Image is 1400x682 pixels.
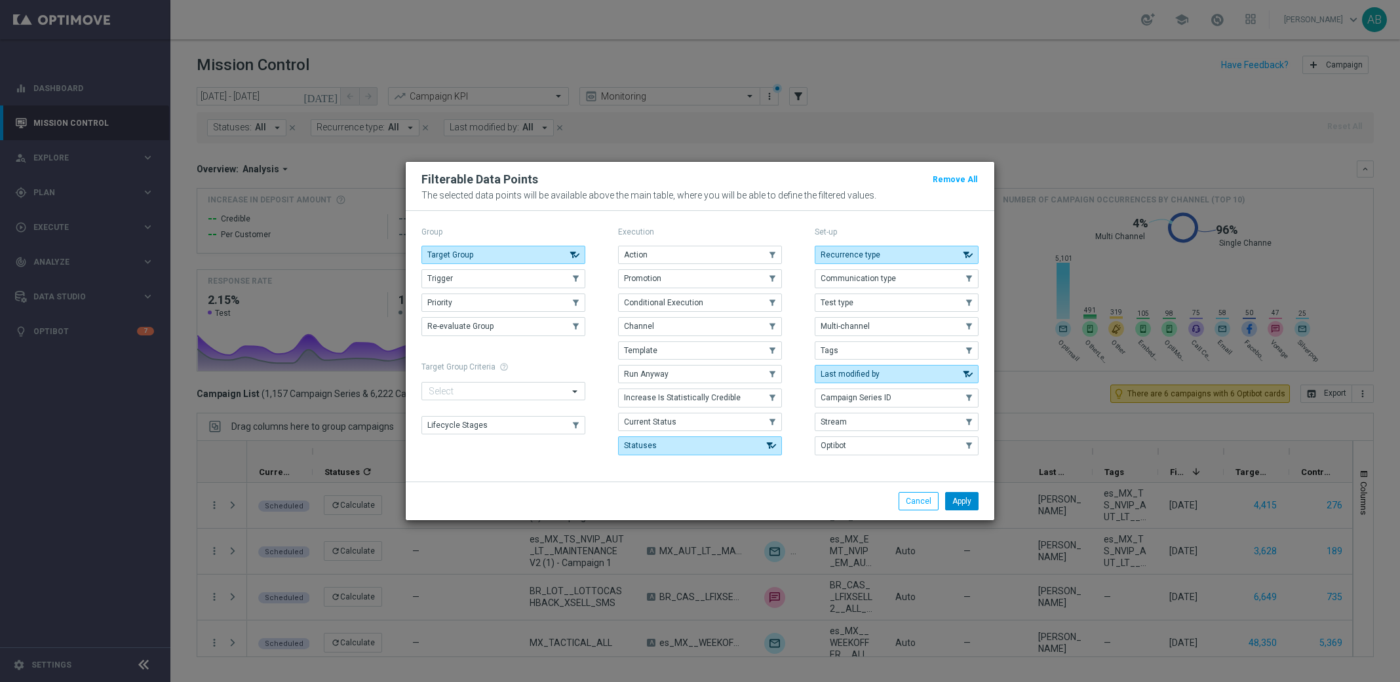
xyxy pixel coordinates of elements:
[815,269,979,288] button: Communication type
[427,322,494,331] span: Re-evaluate Group
[821,346,838,355] span: Tags
[815,246,979,264] button: Recurrence type
[821,441,846,450] span: Optibot
[499,362,509,371] span: help_outline
[421,294,585,312] button: Priority
[421,269,585,288] button: Trigger
[618,413,782,431] button: Current Status
[421,362,585,371] h1: Target Group Criteria
[427,298,452,307] span: Priority
[815,436,979,455] button: Optibot
[821,417,847,426] span: Stream
[624,346,657,355] span: Template
[618,388,782,407] button: Increase Is Statistically Credible
[821,393,891,402] span: Campaign Series ID
[945,492,979,510] button: Apply
[821,322,870,331] span: Multi-channel
[624,369,669,379] span: Run Anyway
[421,190,979,200] p: The selected data points will be available above the main table, where you will be able to define...
[624,417,676,426] span: Current Status
[815,317,979,335] button: Multi-channel
[624,441,657,450] span: Statuses
[624,322,654,331] span: Channel
[421,317,585,335] button: Re-evaluate Group
[618,365,782,383] button: Run Anyway
[624,393,741,402] span: Increase Is Statistically Credible
[821,298,853,307] span: Test type
[421,416,585,434] button: Lifecycle Stages
[821,274,896,283] span: Communication type
[899,492,939,510] button: Cancel
[618,246,782,264] button: Action
[427,250,473,259] span: Target Group
[618,317,782,335] button: Channel
[815,365,979,383] button: Last modified by
[815,388,979,407] button: Campaign Series ID
[421,227,585,237] p: Group
[624,274,661,283] span: Promotion
[618,436,782,455] button: Statuses
[815,227,979,237] p: Set-up
[618,341,782,360] button: Template
[821,250,880,259] span: Recurrence type
[624,250,648,259] span: Action
[931,172,979,187] button: Remove All
[421,172,538,187] h2: Filterable Data Points
[815,413,979,431] button: Stream
[421,246,585,264] button: Target Group
[618,294,782,312] button: Conditional Execution
[427,421,488,430] span: Lifecycle Stages
[624,298,703,307] span: Conditional Execution
[815,341,979,360] button: Tags
[821,369,880,379] span: Last modified by
[427,274,453,283] span: Trigger
[618,269,782,288] button: Promotion
[815,294,979,312] button: Test type
[618,227,782,237] p: Execution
